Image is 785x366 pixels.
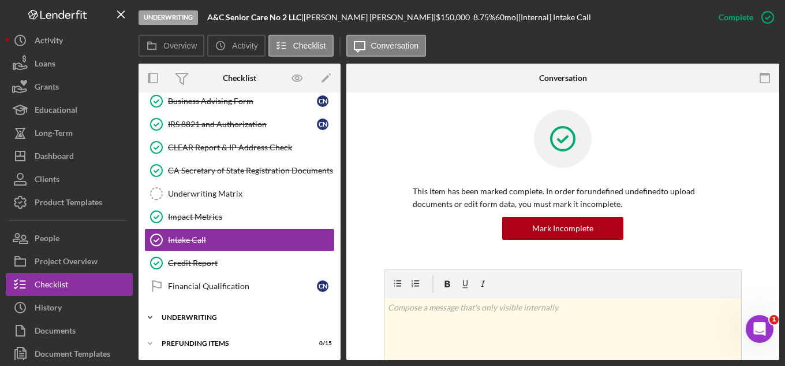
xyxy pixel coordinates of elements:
div: CA Secretary of State Registration Documents [168,166,334,175]
button: Mark Incomplete [502,217,623,240]
a: Impact Metrics [144,205,335,228]
button: Complete [707,6,779,29]
button: Product Templates [6,191,133,214]
button: Documents [6,319,133,342]
button: Educational [6,98,133,121]
button: Checklist [6,273,133,296]
a: Credit Report [144,252,335,275]
div: Activity [35,29,63,55]
div: | [207,13,304,22]
iframe: Intercom live chat [746,315,773,343]
div: Grants [35,75,59,101]
a: Business Advising FormCN [144,90,335,113]
div: C N [317,119,328,130]
div: Credit Report [168,258,334,268]
label: Overview [163,41,197,50]
span: 1 [769,315,779,324]
div: | [Internal] Intake Call [516,13,591,22]
div: Dashboard [35,145,74,171]
button: Dashboard [6,145,133,168]
a: CA Secretary of State Registration Documents [144,159,335,182]
div: Prefunding Items [162,340,303,347]
div: Long-Term [35,121,73,147]
button: Conversation [346,35,427,57]
div: Financial Qualification [168,282,317,291]
button: Overview [139,35,204,57]
p: This item has been marked complete. In order for undefined undefined to upload documents or edit ... [413,185,713,211]
a: Underwriting Matrix [144,182,335,205]
div: Conversation [539,73,587,83]
button: Activity [6,29,133,52]
div: [PERSON_NAME] [PERSON_NAME] | [304,13,436,22]
div: People [35,227,59,253]
div: Underwriting [162,314,326,321]
div: Complete [719,6,753,29]
button: Project Overview [6,250,133,273]
label: Activity [232,41,257,50]
button: Grants [6,75,133,98]
div: Checklist [35,273,68,299]
div: Mark Incomplete [532,217,593,240]
div: 0 / 15 [311,340,332,347]
button: Clients [6,168,133,191]
div: Underwriting Matrix [168,189,334,198]
a: IRS 8821 and AuthorizationCN [144,113,335,136]
button: Activity [207,35,265,57]
a: Financial QualificationCN [144,275,335,298]
div: C N [317,280,328,292]
div: History [35,296,62,322]
span: $150,000 [436,12,470,22]
label: Checklist [293,41,326,50]
div: CLEAR Report & IP Address Check [168,143,334,152]
label: Conversation [371,41,419,50]
div: Educational [35,98,77,124]
div: Clients [35,168,59,194]
div: 8.75 % [473,13,495,22]
a: Intake Call [144,228,335,252]
div: Documents [35,319,76,345]
button: Loans [6,52,133,75]
div: C N [317,95,328,107]
button: Checklist [268,35,334,57]
button: Document Templates [6,342,133,365]
div: Underwriting [139,10,198,25]
div: 60 mo [495,13,516,22]
div: Product Templates [35,191,102,217]
a: CLEAR Report & IP Address Check [144,136,335,159]
div: Project Overview [35,250,98,276]
b: A&C Senior Care No 2 LLC [207,12,301,22]
div: Intake Call [168,235,334,245]
div: Loans [35,52,55,78]
button: History [6,296,133,319]
button: People [6,227,133,250]
div: IRS 8821 and Authorization [168,120,317,129]
div: Business Advising Form [168,97,317,106]
div: Impact Metrics [168,212,334,221]
button: Long-Term [6,121,133,145]
div: Checklist [223,73,256,83]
